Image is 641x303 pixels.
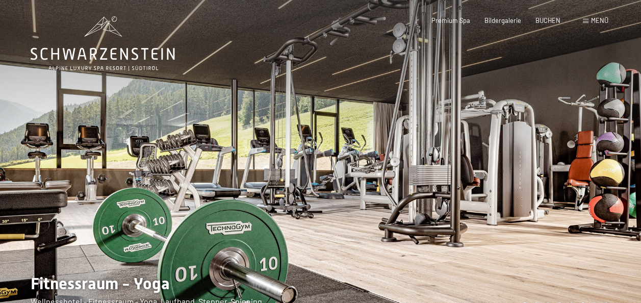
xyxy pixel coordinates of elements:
a: Premium Spa [431,16,470,24]
a: Bildergalerie [484,16,521,24]
a: BUCHEN [535,16,560,24]
span: Menü [591,16,608,24]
